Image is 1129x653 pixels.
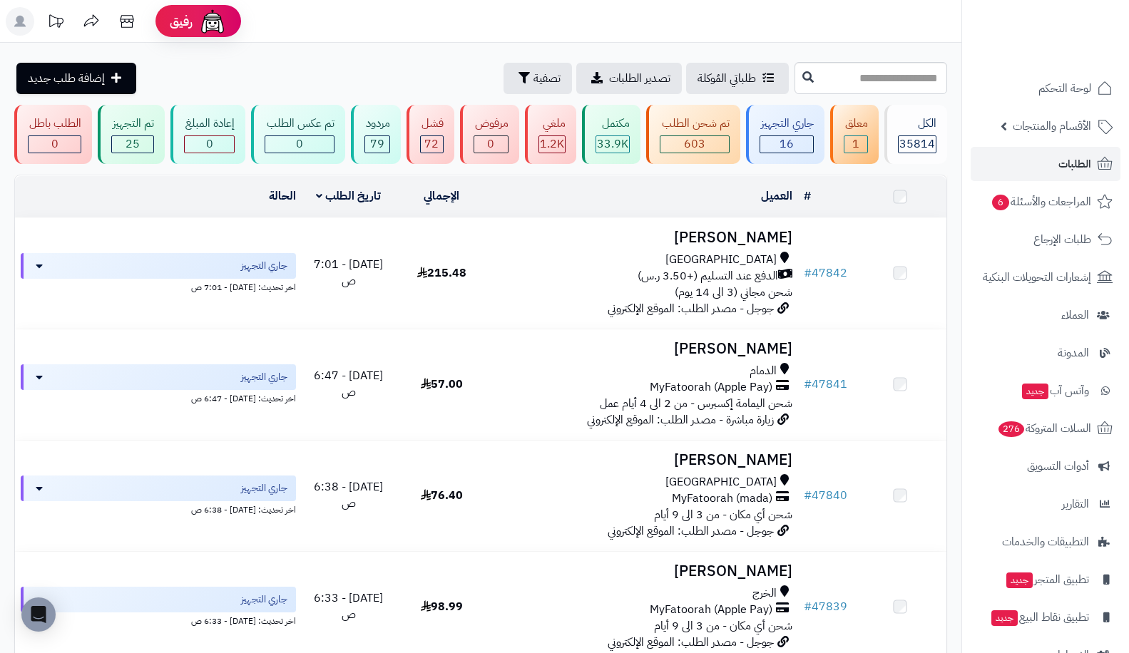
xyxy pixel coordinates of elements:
[899,135,935,153] span: 35814
[11,105,95,164] a: الطلب باطل 0
[638,268,778,284] span: الدفع عند التسليم (+3.50 ر.س)
[248,105,347,164] a: تم عكس الطلب 0
[206,135,213,153] span: 0
[675,284,792,301] span: شحن مجاني (3 الى 14 يوم)
[684,135,705,153] span: 603
[28,70,105,87] span: إضافة طلب جديد
[1062,494,1089,514] span: التقارير
[761,187,792,205] a: العميل
[608,300,774,317] span: جوجل - مصدر الطلب: الموقع الإلكتروني
[1027,456,1089,476] span: أدوات التسويق
[971,525,1120,559] a: التطبيقات والخدمات
[314,256,383,289] span: [DATE] - 7:01 ص
[844,115,868,132] div: معلق
[95,105,168,164] a: تم التجهيز 25
[804,187,811,205] a: #
[474,115,509,132] div: مرفوض
[494,341,793,357] h3: [PERSON_NAME]
[1058,343,1089,363] span: المدونة
[654,617,792,634] span: شحن أي مكان - من 3 الى 9 أيام
[579,105,643,164] a: مكتمل 33.9K
[654,506,792,523] span: شحن أي مكان - من 3 الى 9 أيام
[265,115,334,132] div: تم عكس الطلب
[198,7,227,36] img: ai-face.png
[1038,78,1091,98] span: لوحة التحكم
[1022,384,1048,399] span: جديد
[314,590,383,623] span: [DATE] - 6:33 ص
[51,135,58,153] span: 0
[494,563,793,580] h3: [PERSON_NAME]
[852,135,859,153] span: 1
[643,105,742,164] a: تم شحن الطلب 603
[424,187,459,205] a: الإجمالي
[487,135,494,153] span: 0
[665,252,777,268] span: [GEOGRAPHIC_DATA]
[1058,154,1091,174] span: الطلبات
[185,136,234,153] div: 0
[540,135,564,153] span: 1.2K
[971,260,1120,294] a: إشعارات التحويلات البنكية
[16,63,136,94] a: إضافة طلب جديد
[660,115,729,132] div: تم شحن الطلب
[997,418,1091,438] span: السلات المتروكة
[241,259,287,273] span: جاري التجهيز
[992,195,1009,210] span: 6
[241,370,287,384] span: جاري التجهيز
[971,487,1120,521] a: التقارير
[760,115,814,132] div: جاري التجهيز
[882,105,950,164] a: الكل35814
[533,70,561,87] span: تصفية
[596,136,629,153] div: 33861
[971,411,1120,446] a: السلات المتروكة276
[971,298,1120,332] a: العملاء
[314,367,383,401] span: [DATE] - 6:47 ص
[991,192,1091,212] span: المراجعات والأسئلة
[844,136,867,153] div: 1
[608,523,774,540] span: جوجل - مصدر الطلب: الموقع الإلكتروني
[112,136,153,153] div: 25
[184,115,235,132] div: إعادة المبلغ
[780,135,794,153] span: 16
[1061,305,1089,325] span: العملاء
[804,264,812,282] span: #
[686,63,789,94] a: طلباتي المُوكلة
[474,136,508,153] div: 0
[269,187,296,205] a: الحالة
[21,597,56,632] div: Open Intercom Messenger
[609,70,670,87] span: تصدير الطلبات
[750,363,777,379] span: الدمام
[504,63,572,94] button: تصفية
[421,487,463,504] span: 76.40
[804,376,812,393] span: #
[21,501,296,516] div: اخر تحديث: [DATE] - 6:38 ص
[991,610,1018,626] span: جديد
[522,105,579,164] a: ملغي 1.2K
[421,376,463,393] span: 57.00
[983,267,1091,287] span: إشعارات التحويلات البنكية
[241,481,287,495] span: جاري التجهيز
[170,13,193,30] span: رفيق
[314,478,383,512] span: [DATE] - 6:38 ص
[971,147,1120,181] a: الطلبات
[608,634,774,651] span: جوجل - مصدر الطلب: الموقع الإلكتروني
[265,136,333,153] div: 0
[424,135,439,153] span: 72
[364,115,390,132] div: مردود
[660,136,728,153] div: 603
[1006,572,1033,588] span: جديد
[971,449,1120,483] a: أدوات التسويق
[672,490,772,507] span: MyFatoorah (mada)
[898,115,936,132] div: الكل
[971,562,1120,597] a: تطبيق المتجرجديد
[998,421,1025,437] span: 276
[21,612,296,627] div: اخر تحديث: [DATE] - 6:33 ص
[587,411,774,428] span: زيارة مباشرة - مصدر الطلب: الموقع الإلكتروني
[665,474,777,490] span: [GEOGRAPHIC_DATA]
[1005,570,1089,590] span: تطبيق المتجر
[990,607,1089,627] span: تطبيق نقاط البيع
[28,115,81,132] div: الطلب باطل
[370,135,384,153] span: 79
[494,230,793,246] h3: [PERSON_NAME]
[596,115,630,132] div: مكتمل
[650,602,772,618] span: MyFatoorah (Apple Pay)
